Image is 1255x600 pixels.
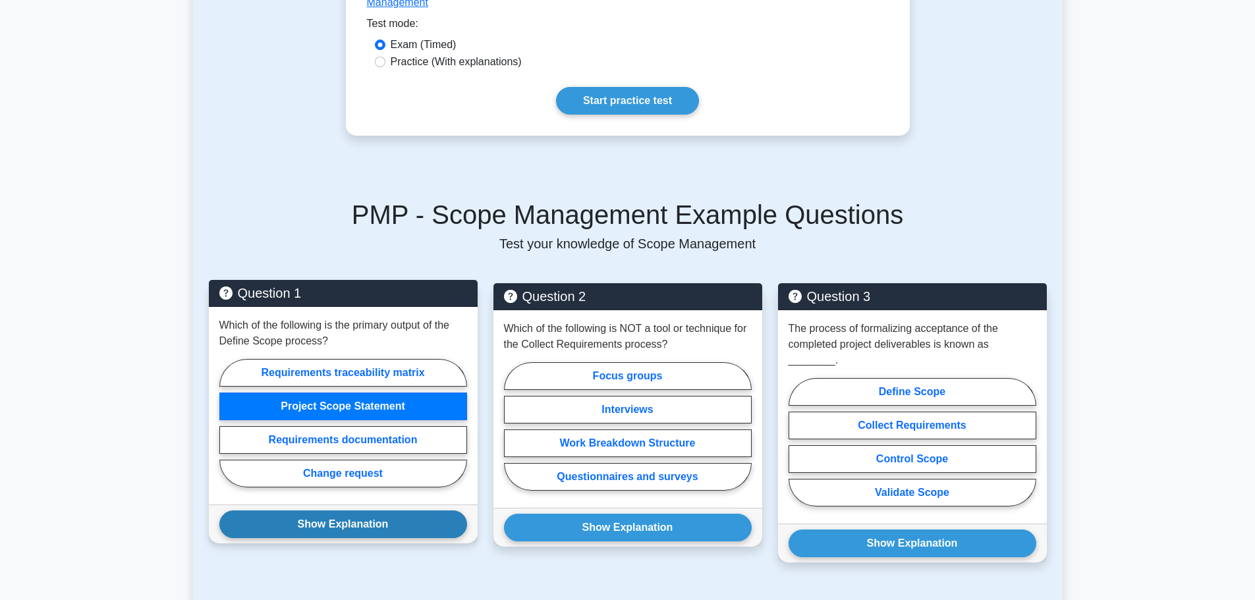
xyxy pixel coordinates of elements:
label: Validate Scope [789,479,1036,506]
label: Interviews [504,396,752,423]
label: Exam (Timed) [391,37,457,53]
h5: PMP - Scope Management Example Questions [209,199,1047,231]
p: Which of the following is the primary output of the Define Scope process? [219,317,467,349]
h5: Question 2 [504,288,752,304]
label: Requirements traceability matrix [219,359,467,387]
button: Show Explanation [789,530,1036,557]
label: Collect Requirements [789,412,1036,439]
label: Questionnaires and surveys [504,463,752,491]
p: The process of formalizing acceptance of the completed project deliverables is known as ________. [789,321,1036,368]
label: Change request [219,460,467,487]
label: Practice (With explanations) [391,54,522,70]
div: Test mode: [367,16,889,37]
h5: Question 3 [789,288,1036,304]
button: Show Explanation [504,514,752,541]
label: Focus groups [504,362,752,390]
p: Test your knowledge of Scope Management [209,236,1047,252]
h5: Question 1 [219,285,467,301]
a: Start practice test [556,87,699,115]
label: Project Scope Statement [219,393,467,420]
label: Control Scope [789,445,1036,473]
label: Requirements documentation [219,426,467,454]
button: Show Explanation [219,510,467,538]
p: Which of the following is NOT a tool or technique for the Collect Requirements process? [504,321,752,352]
label: Work Breakdown Structure [504,429,752,457]
label: Define Scope [789,378,1036,406]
